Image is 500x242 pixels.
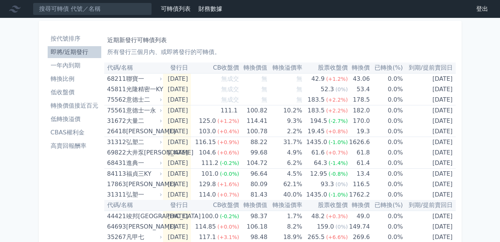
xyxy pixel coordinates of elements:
div: 84113 [107,169,124,179]
td: 116.5 [348,179,370,190]
td: [DATE] [163,158,191,169]
div: 100.0 [200,211,220,222]
td: 62.1% [267,179,302,190]
td: 6.2% [267,158,302,169]
div: 93.3 [319,179,335,190]
td: 61.4 [348,158,370,169]
td: 8.2% [267,222,302,232]
td: 99.68 [239,147,267,158]
span: 無 [296,75,302,82]
td: [DATE] [403,95,455,105]
div: [PERSON_NAME] [126,126,160,137]
th: 股票收盤價 [302,200,348,211]
div: 129.8 [197,179,217,190]
li: 低收盤價 [48,88,101,97]
td: [DATE] [403,211,455,222]
td: [DATE] [163,179,191,190]
li: 一年內到期 [48,61,101,70]
span: (+3.1%) [217,234,239,240]
div: 64.3 [312,158,329,168]
a: CBAS權利金 [48,127,101,138]
span: (+0.3%) [326,213,348,219]
td: 40.0% [267,190,302,200]
th: 發行日 [163,200,191,211]
td: [DATE] [163,116,191,126]
div: 竣邦[GEOGRAPHIC_DATA] [126,211,160,222]
span: 無成交 [221,96,239,103]
span: 無 [296,96,302,103]
td: [DATE] [163,222,191,232]
a: 高賣回報酬率 [48,140,101,152]
td: 61.8 [348,147,370,158]
td: [DATE] [403,169,455,179]
td: 0.0% [370,73,403,84]
th: 已轉換(%) [370,200,403,211]
td: 0.0% [370,169,403,179]
td: 19.3 [348,126,370,137]
span: (+0.9%) [217,139,239,145]
td: 178.5 [348,95,370,105]
th: 已轉換(%) [370,63,403,73]
div: 17863 [107,179,124,190]
div: 意德士二 [126,95,160,105]
td: [DATE] [403,84,455,95]
span: (+0.4%) [217,128,239,134]
div: 101.0 [200,169,220,179]
td: [DATE] [403,116,455,126]
th: 股票收盤價 [302,63,348,73]
span: (+1.2%) [217,118,239,124]
a: 一年內到期 [48,60,101,71]
td: 98.37 [239,211,267,222]
a: 登出 [470,3,494,15]
td: 100.82 [239,105,267,116]
div: 64693 [107,222,124,232]
div: 111.1 [219,105,239,116]
td: 31.7% [267,137,302,148]
span: (+0.8%) [326,128,348,134]
td: 149.74 [348,222,370,232]
td: [DATE] [403,73,455,84]
div: 聯寶一 [126,74,160,84]
th: 轉換價 [348,63,370,73]
td: [DATE] [403,222,455,232]
th: 代碼/名稱 [104,200,163,211]
span: (+2.2%) [326,108,348,114]
a: 低收盤價 [48,86,101,98]
div: 1435.0 [305,137,329,147]
a: 財務數據 [198,5,222,12]
span: (+1.6%) [217,181,239,187]
td: 170.0 [348,116,370,126]
th: CB收盤價 [191,63,239,73]
div: 103.0 [197,126,217,137]
td: [DATE] [403,179,455,190]
td: 96.64 [239,169,267,179]
span: 無 [296,86,302,93]
div: 116.15 [194,137,217,147]
span: (-1.0%) [329,139,348,145]
div: 114.0 [197,190,217,200]
span: (-2.7%) [329,118,348,124]
td: 10.2% [267,105,302,116]
div: 44421 [107,211,124,222]
div: 125.0 [197,116,217,126]
div: 光隆精密一KY [126,84,160,95]
div: 48.2 [310,211,326,222]
div: 弘塑一 [126,190,160,200]
a: 轉換價值接近百元 [48,100,101,112]
div: 111.2 [200,158,220,168]
td: [DATE] [403,147,455,158]
span: (+0.7%) [217,192,239,198]
div: 61.6 [310,147,326,158]
div: 福貞三KY [126,169,160,179]
td: 0.0% [370,84,403,95]
td: 0.0% [370,158,403,169]
th: 轉換價 [348,200,370,211]
div: 104.6 [197,147,217,158]
td: 1.7% [267,211,302,222]
span: 無成交 [221,86,239,93]
td: 104.72 [239,158,267,169]
span: (+6.6%) [326,234,348,240]
td: 182.0 [348,105,370,116]
div: 31672 [107,116,124,126]
td: 1626.6 [348,137,370,148]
